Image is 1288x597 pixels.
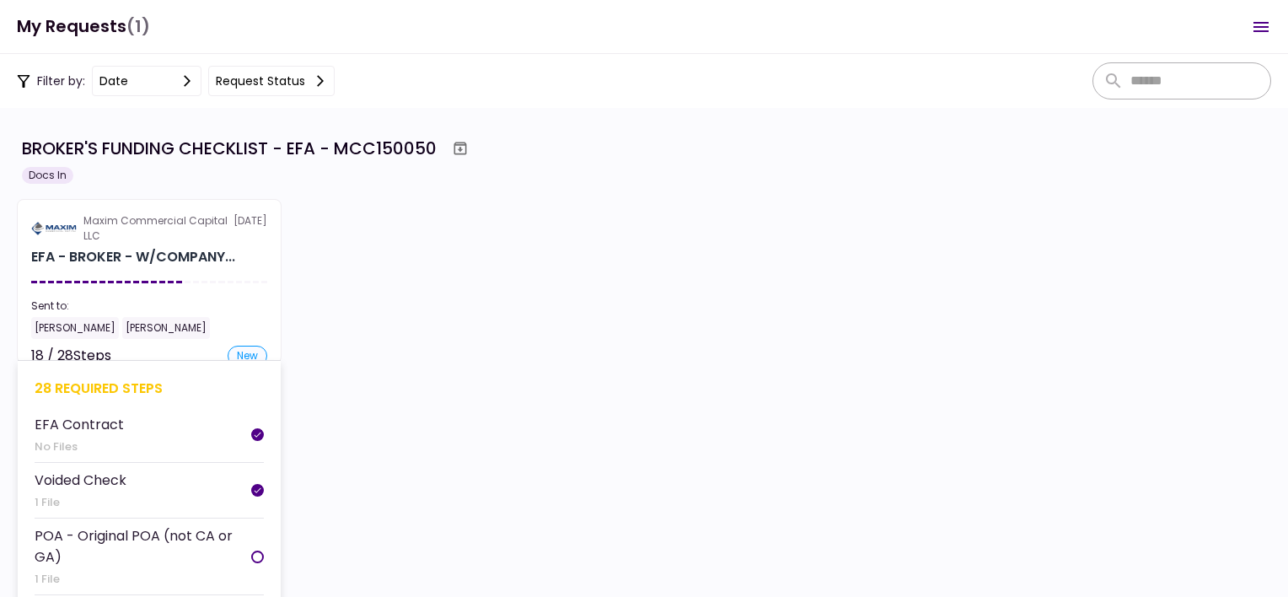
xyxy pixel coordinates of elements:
[35,438,124,455] div: No Files
[35,525,251,567] div: POA - Original POA (not CA or GA)
[31,213,267,244] div: [DATE]
[31,346,111,366] div: 18 / 28 Steps
[99,72,128,90] div: date
[228,346,267,366] div: new
[35,494,126,511] div: 1 File
[17,66,335,96] div: Filter by:
[1241,7,1281,47] button: Open menu
[22,136,437,161] div: BROKER'S FUNDING CHECKLIST - EFA - MCC150050
[31,298,267,314] div: Sent to:
[208,66,335,96] button: Request status
[31,317,119,339] div: [PERSON_NAME]
[31,247,235,267] div: EFA - BROKER - W/COMPANY - FUNDING CHECKLIST
[17,9,150,44] h1: My Requests
[31,221,77,236] img: Partner logo
[445,133,475,164] button: Archive workflow
[35,414,124,435] div: EFA Contract
[92,66,201,96] button: date
[35,470,126,491] div: Voided Check
[35,378,264,399] div: 28 required steps
[122,317,210,339] div: [PERSON_NAME]
[22,167,73,184] div: Docs In
[83,213,233,244] div: Maxim Commercial Capital LLC
[126,9,150,44] span: (1)
[35,571,251,588] div: 1 File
